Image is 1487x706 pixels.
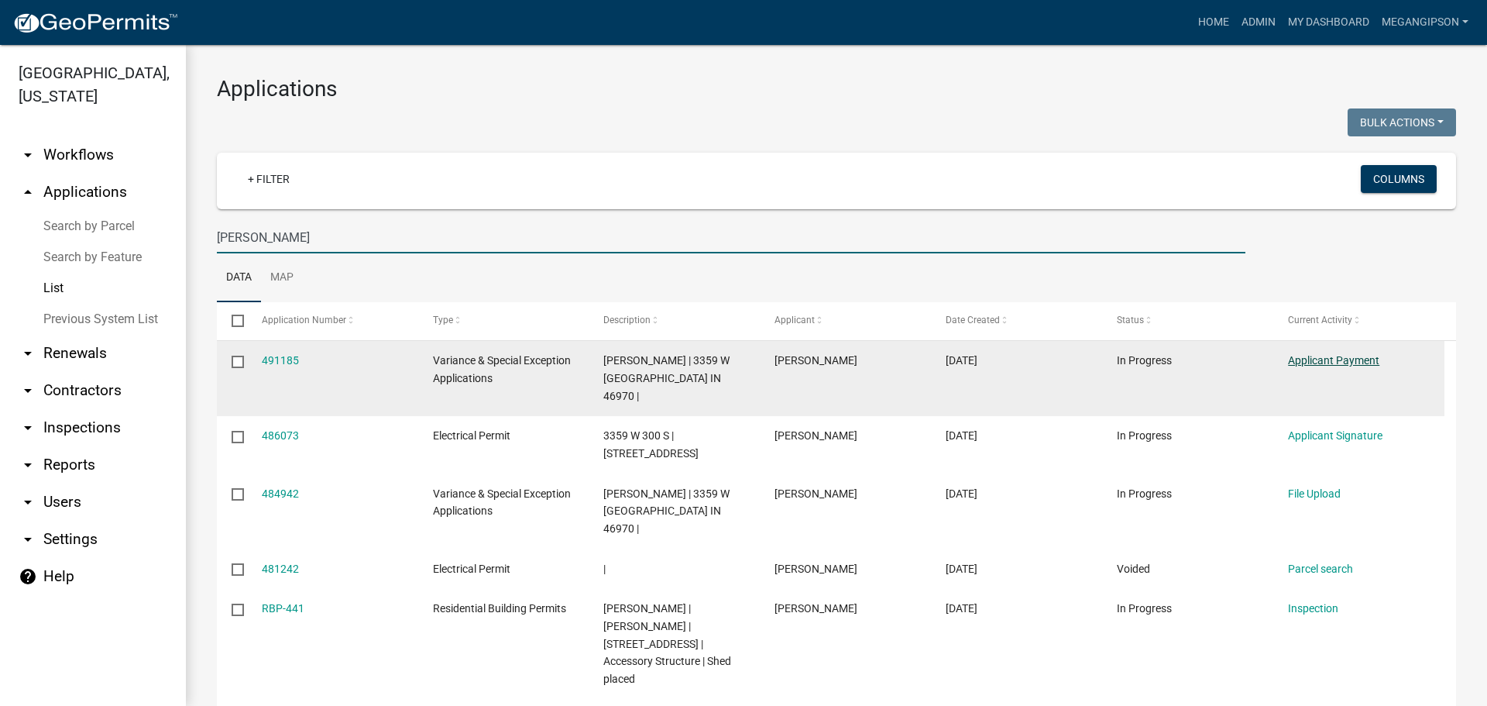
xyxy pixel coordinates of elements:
[774,429,857,442] span: Mary Ann Guss
[262,487,299,500] a: 484942
[946,602,977,615] span: 05/21/2025
[946,354,977,367] span: 10/11/2025
[1288,602,1338,615] a: Inspection
[433,315,453,325] span: Type
[1288,429,1382,442] a: Applicant Signature
[433,429,510,442] span: Electrical Permit
[1288,315,1352,325] span: Current Activity
[19,456,37,474] i: arrow_drop_down
[262,429,299,442] a: 486073
[417,302,589,339] datatable-header-cell: Type
[262,602,304,615] a: RBP-441
[217,76,1456,102] h3: Applications
[946,315,1000,325] span: Date Created
[1288,487,1341,500] a: File Upload
[246,302,417,339] datatable-header-cell: Application Number
[19,493,37,511] i: arrow_drop_down
[19,146,37,164] i: arrow_drop_down
[19,418,37,437] i: arrow_drop_down
[774,315,815,325] span: Applicant
[774,354,857,367] span: Mary Ann Guss
[760,302,931,339] datatable-header-cell: Applicant
[603,354,730,402] span: Guss, Aaron | 3359 W 300 S Peru IN 46970 |
[1102,302,1273,339] datatable-header-cell: Status
[1235,8,1282,37] a: Admin
[19,183,37,201] i: arrow_drop_up
[603,602,731,685] span: Aaron Guss | Mary Ann Guss | 3280 W Old Stone Rd PERU, IN 46970 | Accessory Structure | Shed placed
[1361,165,1437,193] button: Columns
[1288,563,1353,575] a: Parcel search
[433,563,510,575] span: Electrical Permit
[589,302,760,339] datatable-header-cell: Description
[931,302,1102,339] datatable-header-cell: Date Created
[603,563,606,575] span: |
[1348,108,1456,136] button: Bulk Actions
[1192,8,1235,37] a: Home
[946,487,977,500] span: 09/29/2025
[262,315,346,325] span: Application Number
[946,429,977,442] span: 09/30/2025
[1117,563,1150,575] span: Voided
[774,487,857,500] span: Mary Ann Guss
[774,563,857,575] span: Mary Ann Guss
[1117,602,1172,615] span: In Progress
[1273,302,1444,339] datatable-header-cell: Current Activity
[1117,429,1172,442] span: In Progress
[774,602,857,615] span: Mary Ann Guss
[19,344,37,363] i: arrow_drop_down
[1282,8,1375,37] a: My Dashboard
[217,253,261,303] a: Data
[1288,354,1379,367] a: Applicant Payment
[1375,8,1475,37] a: megangipson
[1117,487,1172,500] span: In Progress
[433,354,571,384] span: Variance & Special Exception Applications
[603,315,651,325] span: Description
[19,530,37,549] i: arrow_drop_down
[946,563,977,575] span: 09/19/2025
[261,253,303,303] a: Map
[262,563,299,575] a: 481242
[235,165,302,193] a: + Filter
[433,487,571,518] span: Variance & Special Exception Applications
[603,487,730,536] span: Guss, Aaron | 3359 W 300 S Peru IN 46970 |
[19,567,37,586] i: help
[1117,315,1144,325] span: Status
[433,602,566,615] span: Residential Building Permits
[217,222,1245,253] input: Search for applications
[603,429,699,460] span: 3359 W 300 S | 3280 W Old Stone Rd
[217,302,246,339] datatable-header-cell: Select
[262,354,299,367] a: 491185
[19,381,37,400] i: arrow_drop_down
[1117,354,1172,367] span: In Progress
